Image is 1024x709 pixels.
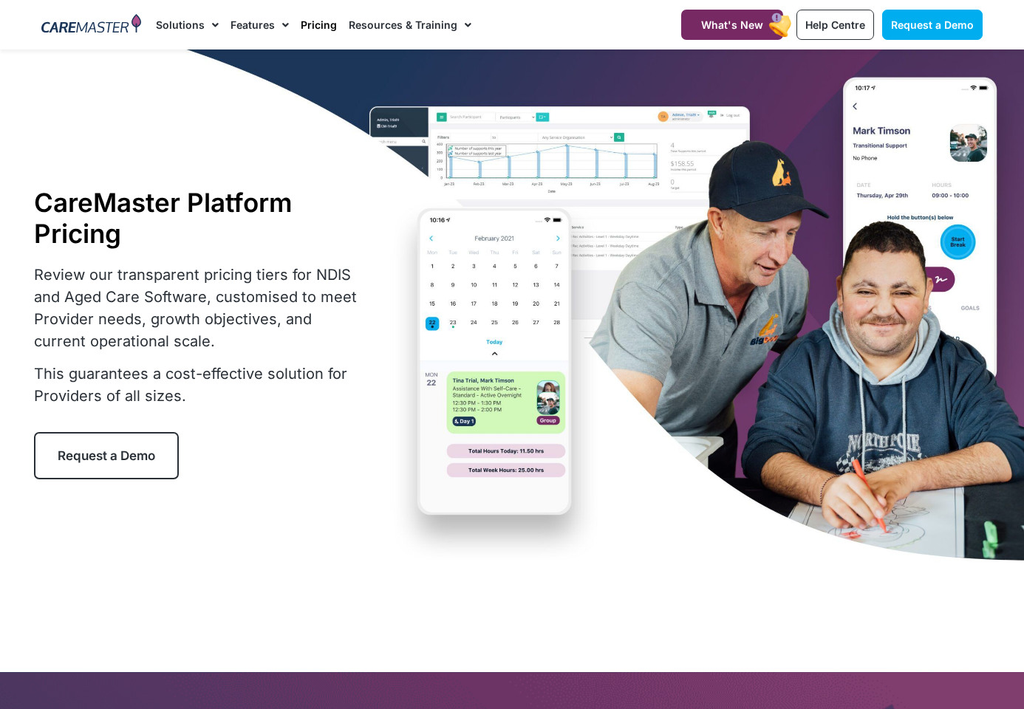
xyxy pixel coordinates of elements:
img: CareMaster Logo [41,14,141,36]
span: Request a Demo [58,448,155,463]
a: Request a Demo [882,10,983,40]
a: Request a Demo [34,432,179,479]
h1: CareMaster Platform Pricing [34,187,366,249]
span: Request a Demo [891,18,974,31]
span: What's New [701,18,763,31]
p: This guarantees a cost-effective solution for Providers of all sizes. [34,363,366,407]
a: Help Centre [796,10,874,40]
p: Review our transparent pricing tiers for NDIS and Aged Care Software, customised to meet Provider... [34,264,366,352]
a: What's New [681,10,783,40]
span: Help Centre [805,18,865,31]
